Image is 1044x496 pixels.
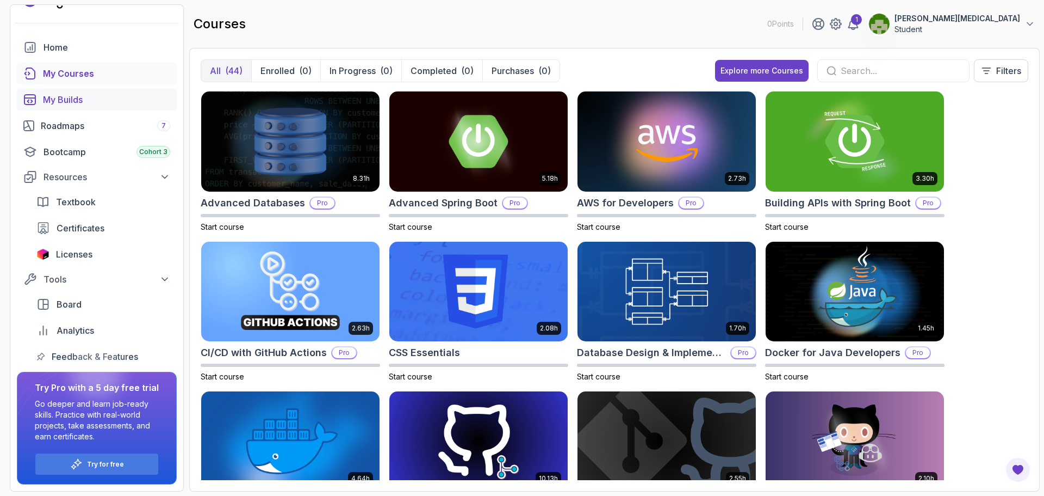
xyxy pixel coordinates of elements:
a: builds [17,89,177,111]
h2: CSS Essentials [389,345,460,360]
h2: Docker for Java Developers [765,345,900,360]
span: Textbook [56,195,96,209]
div: Bootcamp [43,145,170,158]
p: Go deeper and learn job-ready skills. Practice with real-world projects, take assessments, and ea... [35,399,159,442]
p: 4.64h [351,474,370,483]
button: Open Feedback Button [1005,457,1031,483]
p: [PERSON_NAME][MEDICAL_DATA] [894,13,1020,24]
p: Pro [906,347,930,358]
span: Start course [577,222,620,231]
span: Start course [765,222,809,231]
p: Pro [916,198,940,209]
button: user profile image[PERSON_NAME][MEDICAL_DATA]Student [868,13,1035,35]
p: 2.73h [728,174,746,183]
a: certificates [30,217,177,239]
div: (0) [299,64,312,77]
p: 2.10h [918,474,934,483]
p: 0 Points [767,19,794,29]
a: home [17,36,177,58]
img: Docker For Professionals card [201,391,380,492]
span: Certificates [57,222,104,235]
span: Start course [389,222,432,231]
p: 10.13h [539,474,558,483]
p: Pro [679,198,703,209]
p: 8.31h [353,174,370,183]
p: Purchases [492,64,534,77]
img: Advanced Spring Boot card [389,91,568,192]
div: Roadmaps [41,119,170,132]
p: Pro [332,347,356,358]
p: 3.30h [916,174,934,183]
button: Filters [974,59,1028,82]
img: CSS Essentials card [389,242,568,342]
span: Start course [765,372,809,381]
div: My Courses [43,67,170,80]
p: Pro [310,198,334,209]
button: Enrolled(0) [251,60,320,82]
p: 1.45h [918,324,934,333]
img: CI/CD with GitHub Actions card [201,242,380,342]
span: Analytics [57,324,94,337]
p: 2.08h [540,324,558,333]
div: Explore more Courses [720,65,803,76]
a: licenses [30,243,177,265]
p: Enrolled [260,64,295,77]
h2: CI/CD with GitHub Actions [201,345,327,360]
span: Start course [389,372,432,381]
span: Feedback & Features [52,350,138,363]
img: Building APIs with Spring Boot card [766,91,944,192]
button: In Progress(0) [320,60,401,82]
a: bootcamp [17,141,177,163]
button: Completed(0) [401,60,482,82]
p: Pro [731,347,755,358]
button: Resources [17,167,177,187]
a: textbook [30,191,177,213]
p: In Progress [330,64,376,77]
p: 2.55h [729,474,746,483]
img: Database Design & Implementation card [577,242,756,342]
span: Start course [577,372,620,381]
button: Explore more Courses [715,60,809,82]
img: Docker for Java Developers card [766,242,944,342]
p: All [210,64,221,77]
button: Tools [17,270,177,289]
img: user profile image [869,14,890,34]
div: 1 [851,14,862,25]
a: Try for free [87,460,124,469]
div: Home [43,41,170,54]
span: Start course [201,372,244,381]
h2: AWS for Developers [577,195,674,211]
p: 5.18h [542,174,558,183]
a: board [30,293,177,315]
h2: Building APIs with Spring Boot [765,195,911,211]
span: 7 [161,121,166,130]
button: Try for free [35,453,159,475]
a: roadmaps [17,115,177,137]
div: Resources [43,170,170,183]
div: (0) [461,64,474,77]
span: Board [57,298,82,311]
p: 2.63h [352,324,370,333]
p: Filters [996,64,1021,77]
h2: Advanced Databases [201,195,305,211]
div: (0) [538,64,551,77]
a: analytics [30,320,177,341]
p: Completed [411,64,457,77]
div: (44) [225,64,243,77]
div: My Builds [43,93,170,106]
span: Start course [201,222,244,231]
div: Tools [43,273,170,286]
h2: Advanced Spring Boot [389,195,498,211]
img: jetbrains icon [36,249,49,260]
img: GitHub Toolkit card [766,391,944,492]
span: Licenses [56,248,92,261]
div: (0) [380,64,393,77]
p: Pro [503,198,527,209]
input: Search... [841,64,960,77]
h2: courses [194,15,246,33]
img: Advanced Databases card [201,91,380,192]
a: feedback [30,346,177,368]
a: courses [17,63,177,84]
